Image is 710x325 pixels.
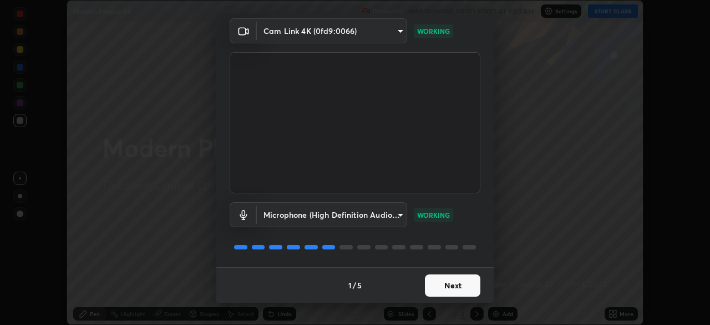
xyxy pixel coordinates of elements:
h4: 5 [357,279,362,291]
div: Cam Link 4K (0fd9:0066) [257,202,407,227]
div: Cam Link 4K (0fd9:0066) [257,18,407,43]
h4: / [353,279,356,291]
p: WORKING [417,210,450,220]
p: WORKING [417,26,450,36]
h4: 1 [348,279,352,291]
button: Next [425,274,480,297]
